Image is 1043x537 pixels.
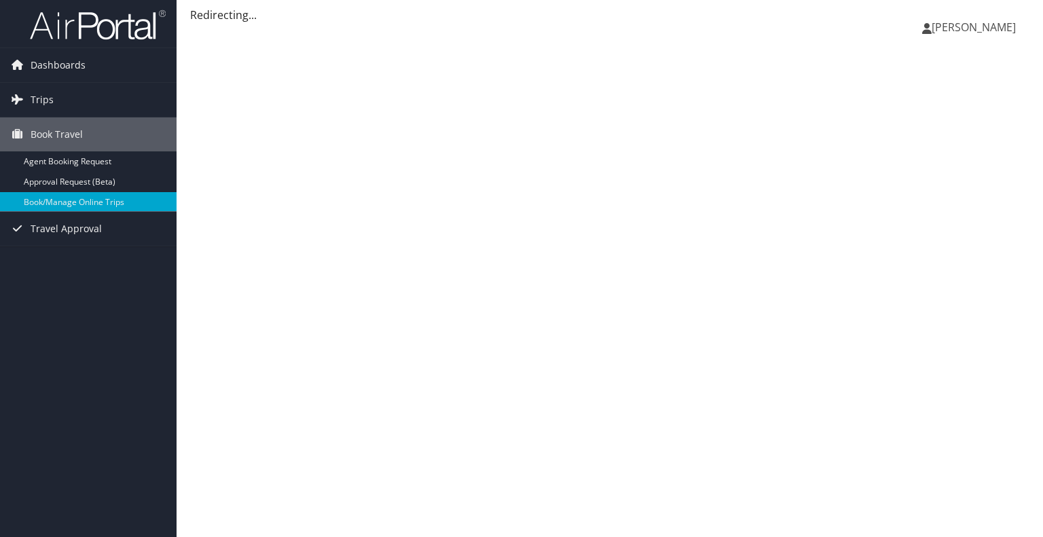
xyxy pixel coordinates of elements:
span: [PERSON_NAME] [932,20,1016,35]
span: Book Travel [31,117,83,151]
span: Trips [31,83,54,117]
span: Travel Approval [31,212,102,246]
img: airportal-logo.png [30,9,166,41]
a: [PERSON_NAME] [922,7,1029,48]
span: Dashboards [31,48,86,82]
div: Redirecting... [190,7,1029,23]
